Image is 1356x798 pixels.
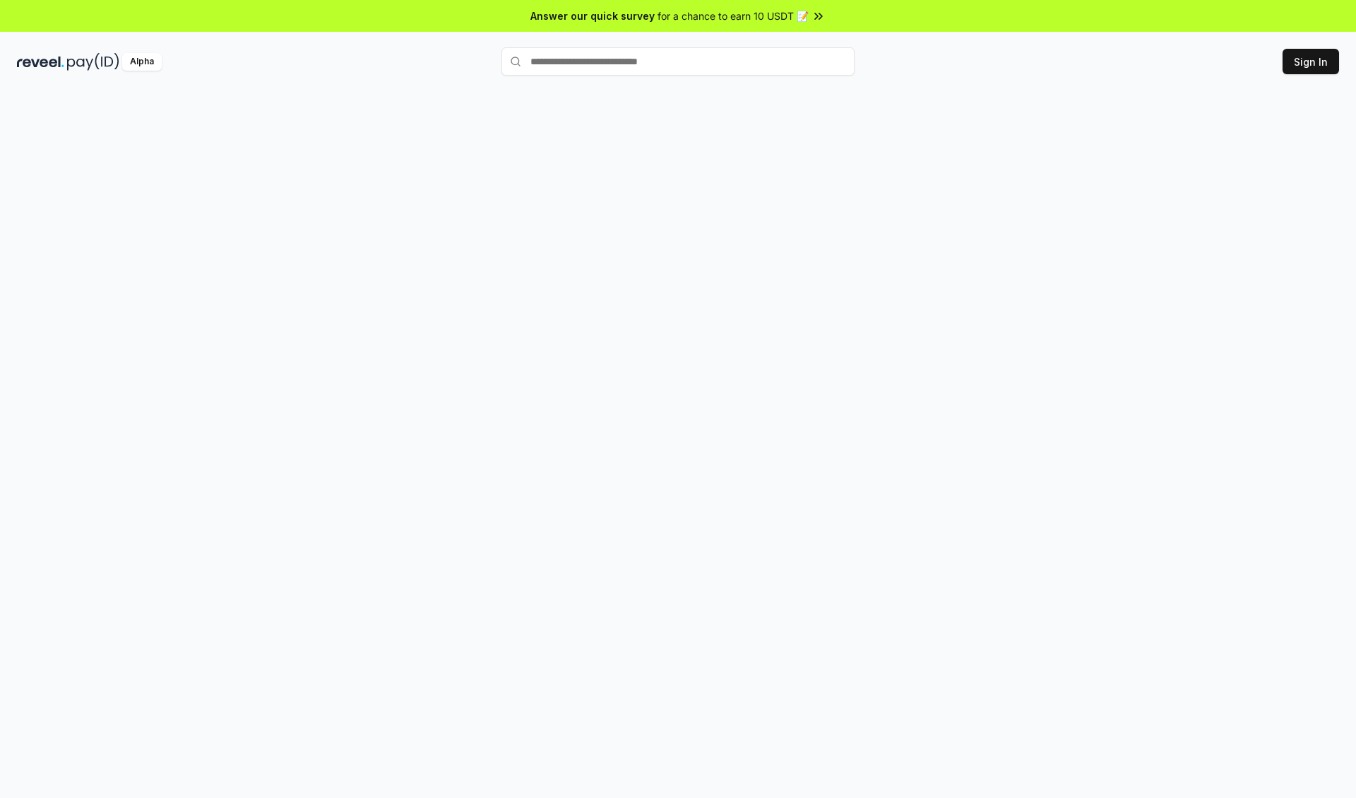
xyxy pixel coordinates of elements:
img: reveel_dark [17,53,64,71]
span: Answer our quick survey [530,8,655,23]
span: for a chance to earn 10 USDT 📝 [658,8,809,23]
button: Sign In [1283,49,1339,74]
img: pay_id [67,53,119,71]
div: Alpha [122,53,162,71]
